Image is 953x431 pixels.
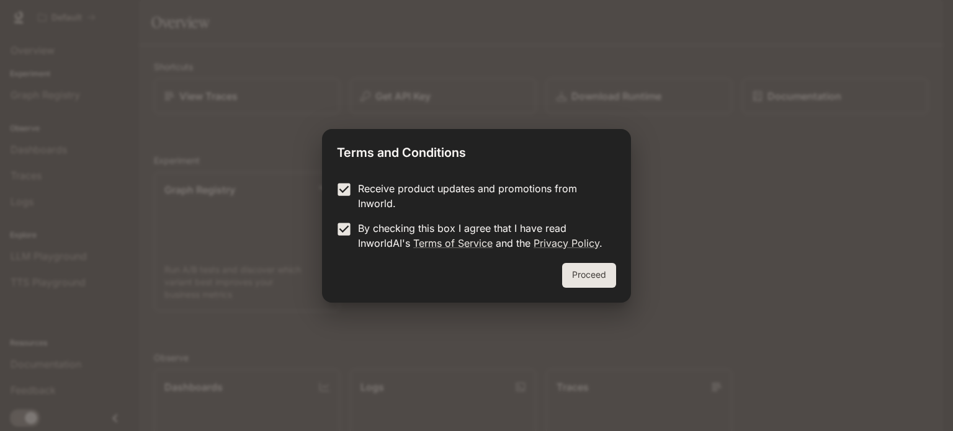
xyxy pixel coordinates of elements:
[322,129,631,171] h2: Terms and Conditions
[534,237,599,249] a: Privacy Policy
[358,181,606,211] p: Receive product updates and promotions from Inworld.
[562,263,616,288] button: Proceed
[358,221,606,251] p: By checking this box I agree that I have read InworldAI's and the .
[413,237,493,249] a: Terms of Service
